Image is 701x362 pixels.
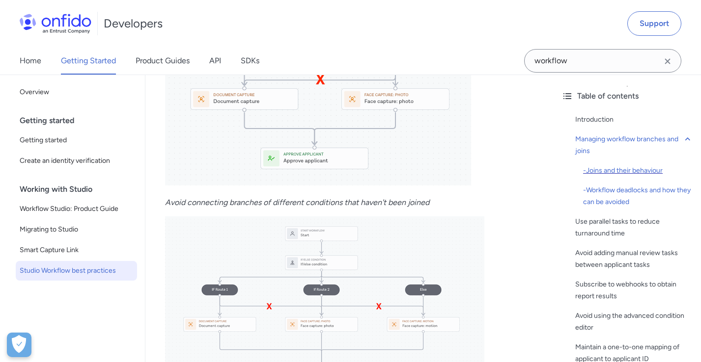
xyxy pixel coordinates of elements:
[575,216,693,239] a: Use parallel tasks to reduce turnaround time
[16,82,137,102] a: Overview
[20,203,133,215] span: Workflow Studio: Product Guide
[7,333,31,357] div: Cookie Preferences
[20,134,133,146] span: Getting started
[20,155,133,167] span: Create an identity verification
[16,261,137,281] a: Studio Workflow best practices
[20,111,141,130] div: Getting started
[16,240,137,260] a: Smart Capture Link
[575,133,693,157] a: Managing workflow branches and joins
[20,47,41,75] a: Home
[16,220,137,239] a: Migrating to Studio
[575,279,693,302] a: Subscribe to webhooks to obtain report results
[575,310,693,334] a: Avoid using the advanced condition editor
[16,199,137,219] a: Workflow Studio: Product Guide
[583,184,693,208] div: - Workflow deadlocks and how they can be avoided
[561,90,693,102] div: Table of contents
[575,114,693,126] a: Introduction
[136,47,190,75] a: Product Guides
[20,244,133,256] span: Smart Capture Link
[16,130,137,150] a: Getting started
[20,180,141,199] div: Working with Studio
[61,47,116,75] a: Getting Started
[7,333,31,357] button: Open Preferences
[524,49,681,73] input: Onfido search input field
[583,184,693,208] a: -Workflow deadlocks and how they can be avoided
[20,86,133,98] span: Overview
[16,151,137,171] a: Create an identity verification
[627,11,681,36] a: Support
[209,47,221,75] a: API
[575,247,693,271] a: Avoid adding manual review tasks between applicant tasks
[20,224,133,235] span: Migrating to Studio
[241,47,259,75] a: SDKs
[583,165,693,177] div: - Joins and their behaviour
[583,165,693,177] a: -Joins and their behaviour
[662,55,673,67] svg: Clear search field button
[104,16,163,31] h1: Developers
[20,14,91,33] img: Onfido Logo
[165,198,429,207] em: Avoid connecting branches of different conditions that haven't been joined
[20,265,133,277] span: Studio Workflow best practices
